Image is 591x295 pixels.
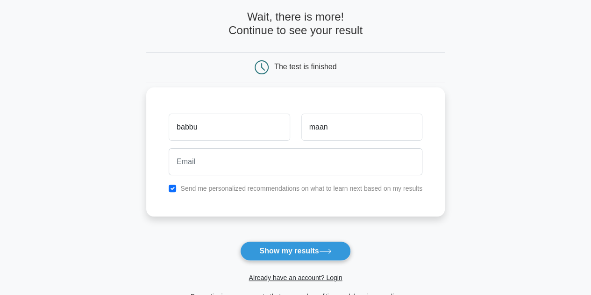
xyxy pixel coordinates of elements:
[274,63,336,71] div: The test is finished
[169,148,422,175] input: Email
[180,185,422,192] label: Send me personalized recommendations on what to learn next based on my results
[249,274,342,281] a: Already have an account? Login
[146,10,445,37] h4: Wait, there is more! Continue to see your result
[301,114,422,141] input: Last name
[169,114,290,141] input: First name
[240,241,350,261] button: Show my results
